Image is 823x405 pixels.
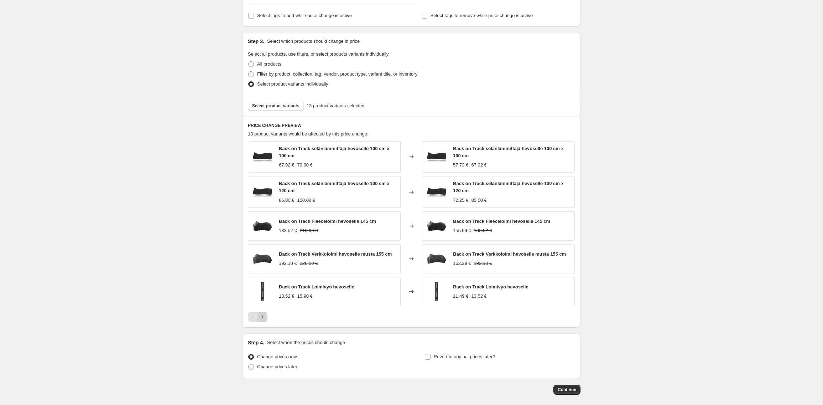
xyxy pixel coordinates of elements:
[426,215,447,237] img: Fleeceloimi_862c217f-84ce-4259-ba0f-ae92369542f3_80x.jpg
[279,260,297,267] div: 192.10 €
[279,227,297,234] div: 183.52 €
[426,248,447,270] img: Verkkoloimimusta_c5bc83e0-4333-4644-b1ce-058ce1062438_80x.jpg
[453,227,471,234] div: 155.99 €
[297,197,315,204] strike: 100.00 €
[248,339,264,346] h2: Step 4.
[248,51,389,57] span: Select all products, use filters, or select products variants individually
[257,81,328,87] span: Select product variants individually
[307,102,365,109] span: 13 product variants selected
[257,354,297,359] span: Change prices now
[453,293,468,300] div: 11.49 €
[279,197,294,204] div: 85.00 €
[279,181,390,193] span: Back on Track selänlämmittäjä hevoselle 100 cm x 120 cm
[267,339,345,346] p: Select when the prices should change
[257,312,267,322] button: Next
[297,162,312,169] strike: 79.90 €
[558,387,576,393] span: Continue
[279,251,392,257] span: Back on Track Verkkoloimi hevoselle musta 155 cm
[248,38,264,45] h2: Step 3.
[474,260,492,267] strike: 192.10 €
[474,227,492,234] strike: 183.52 €
[453,181,564,193] span: Back on Track selänlämmittäjä hevoselle 100 cm x 120 cm
[431,13,533,18] span: Select tags to remove while price change is active
[297,293,312,300] strike: 15.90 €
[248,101,304,111] button: Select product variants
[453,251,566,257] span: Back on Track Verkkoloimi hevoselle musta 155 cm
[426,281,447,302] img: Loimivyo_80x.jpg
[471,162,486,169] strike: 67.92 €
[471,293,486,300] strike: 13.52 €
[257,61,281,67] span: All products
[453,197,468,204] div: 72.25 €
[279,162,294,169] div: 67.92 €
[434,354,495,359] span: Revert to original prices later?
[252,146,273,168] img: 19604_kuva_80x.jpg
[453,284,528,289] span: Back on Track Loimivyö hevoselle
[279,293,294,300] div: 13.52 €
[553,385,580,395] button: Continue
[426,181,447,203] img: 19605_kuva_80x.jpg
[248,123,575,128] h6: PRICE CHANGE PREVIEW
[248,312,267,322] nav: Pagination
[267,38,360,45] p: Select which products should change in price
[252,215,273,237] img: Fleeceloimi_862c217f-84ce-4259-ba0f-ae92369542f3_80x.jpg
[252,181,273,203] img: 19605_kuva_80x.jpg
[300,227,318,234] strike: 215.90 €
[453,219,550,224] span: Back on Track Fleeceloimi hevoselle 145 cm
[453,146,564,158] span: Back on Track selänlämmittäjä hevoselle 100 cm x 100 cm
[279,146,390,158] span: Back on Track selänlämmittäjä hevoselle 100 cm x 100 cm
[279,219,376,224] span: Back on Track Fleeceloimi hevoselle 145 cm
[300,260,318,267] strike: 226.00 €
[279,284,354,289] span: Back on Track Loimivyö hevoselle
[252,281,273,302] img: Loimivyo_80x.jpg
[471,197,486,204] strike: 85.00 €
[257,71,417,77] span: Filter by product, collection, tag, vendor, product type, variant title, or inventory
[257,364,297,369] span: Change prices later
[453,162,468,169] div: 57.73 €
[252,103,299,109] span: Select product variants
[453,260,471,267] div: 163.29 €
[426,146,447,168] img: 19604_kuva_80x.jpg
[248,131,369,137] span: 13 product variants would be affected by this price change:
[257,13,352,18] span: Select tags to add while price change is active
[252,248,273,270] img: Verkkoloimimusta_c5bc83e0-4333-4644-b1ce-058ce1062438_80x.jpg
